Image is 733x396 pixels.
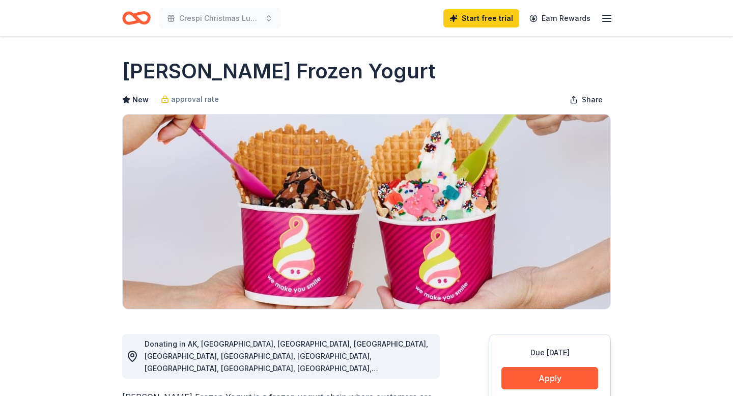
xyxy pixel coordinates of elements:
[501,367,598,389] button: Apply
[443,9,519,27] a: Start free trial
[561,90,611,110] button: Share
[161,93,219,105] a: approval rate
[523,9,597,27] a: Earn Rewards
[122,6,151,30] a: Home
[123,115,610,309] img: Image for Menchie's Frozen Yogurt
[122,57,436,86] h1: [PERSON_NAME] Frozen Yogurt
[171,93,219,105] span: approval rate
[132,94,149,106] span: New
[582,94,603,106] span: Share
[159,8,281,29] button: Crespi Christmas Luncheon and Fashion Show
[179,12,261,24] span: Crespi Christmas Luncheon and Fashion Show
[501,347,598,359] div: Due [DATE]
